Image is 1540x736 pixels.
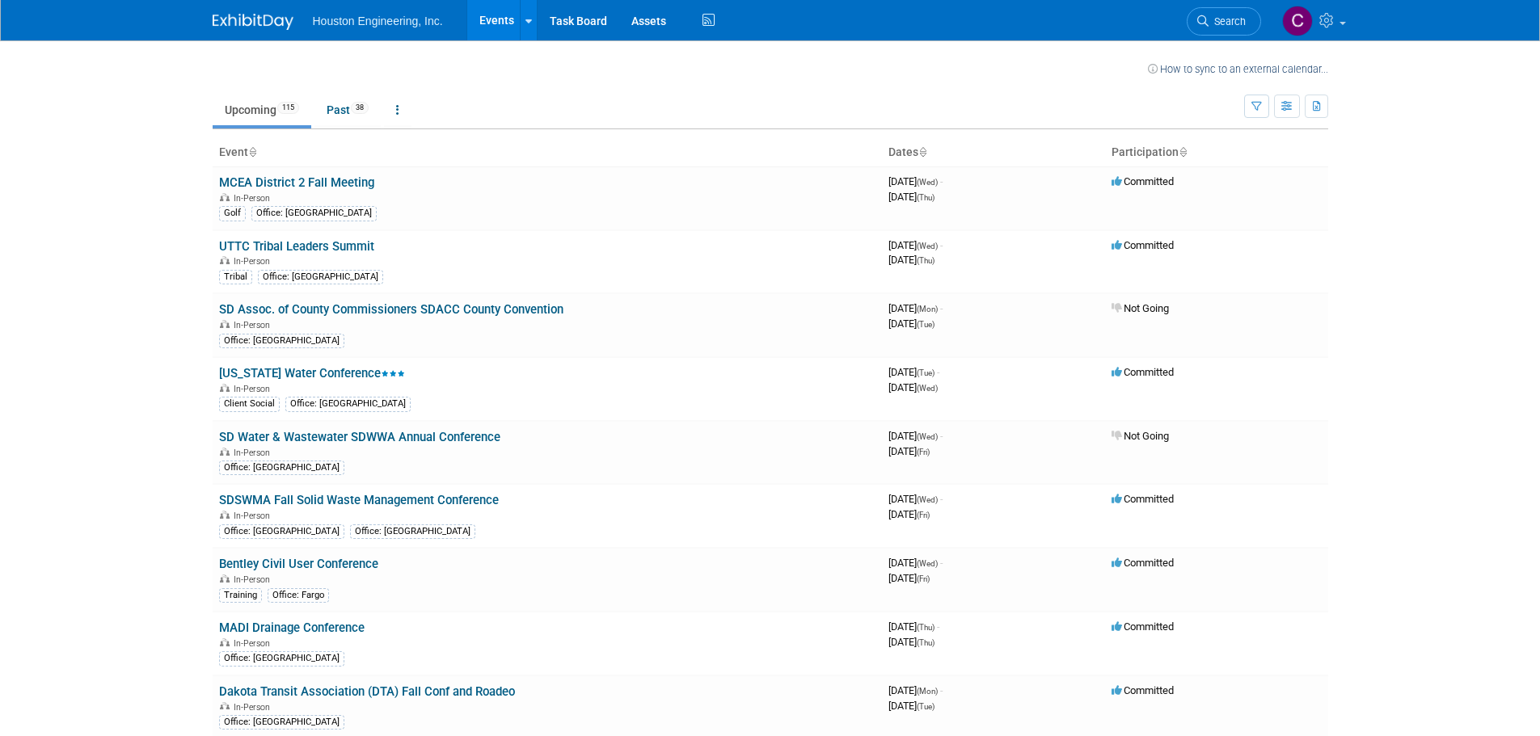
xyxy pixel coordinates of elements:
[1209,15,1246,27] span: Search
[940,175,943,187] span: -
[277,102,299,114] span: 115
[234,256,275,267] span: In-Person
[917,368,935,377] span: (Tue)
[888,239,943,251] span: [DATE]
[220,574,230,582] img: In-Person Event
[220,384,230,392] img: In-Person Event
[219,493,499,507] a: SDSWMA Fall Solid Waste Management Conference
[220,320,230,328] img: In-Person Event
[917,623,935,632] span: (Thu)
[1112,684,1174,696] span: Committed
[917,687,938,696] span: (Mon)
[1112,175,1174,187] span: Committed
[213,95,311,125] a: Upcoming115
[234,511,275,521] span: In-Person
[917,448,930,456] span: (Fri)
[219,239,374,254] a: UTTC Tribal Leaders Summit
[888,445,930,457] span: [DATE]
[219,366,405,381] a: [US_STATE] Water Conference
[234,574,275,585] span: In-Person
[268,588,329,603] div: Office: Fargo
[220,638,230,646] img: In-Person Event
[248,145,256,158] a: Sort by Event Name
[917,193,935,202] span: (Thu)
[285,397,411,411] div: Office: [GEOGRAPHIC_DATA]
[234,638,275,649] span: In-Person
[937,620,939,633] span: -
[917,432,938,441] span: (Wed)
[1148,63,1328,75] a: How to sync to an external calendar...
[1112,239,1174,251] span: Committed
[940,557,943,569] span: -
[234,193,275,204] span: In-Person
[219,461,344,475] div: Office: [GEOGRAPHIC_DATA]
[219,557,378,571] a: Bentley Civil User Conference
[220,256,230,264] img: In-Person Event
[251,206,377,221] div: Office: [GEOGRAPHIC_DATA]
[219,270,252,284] div: Tribal
[888,557,943,569] span: [DATE]
[888,318,935,330] span: [DATE]
[917,638,935,647] span: (Thu)
[219,620,365,635] a: MADI Drainage Conference
[219,397,280,411] div: Client Social
[213,139,882,166] th: Event
[1105,139,1328,166] th: Participation
[1112,302,1169,314] span: Not Going
[234,384,275,394] span: In-Person
[219,334,344,348] div: Office: [GEOGRAPHIC_DATA]
[888,700,935,712] span: [DATE]
[888,381,938,393] span: [DATE]
[917,178,938,187] span: (Wed)
[234,320,275,330] span: In-Person
[917,305,938,313] span: (Mon)
[1112,557,1174,569] span: Committed
[888,620,939,633] span: [DATE]
[888,636,935,648] span: [DATE]
[213,14,293,30] img: ExhibitDay
[940,684,943,696] span: -
[888,493,943,505] span: [DATE]
[888,430,943,442] span: [DATE]
[1179,145,1187,158] a: Sort by Participation Type
[220,448,230,456] img: In-Person Event
[917,384,938,393] span: (Wed)
[917,559,938,568] span: (Wed)
[313,15,443,27] span: Houston Engineering, Inc.
[940,493,943,505] span: -
[917,320,935,329] span: (Tue)
[917,495,938,504] span: (Wed)
[350,524,475,539] div: Office: [GEOGRAPHIC_DATA]
[1112,493,1174,505] span: Committed
[219,302,563,317] a: SD Assoc. of County Commissioners SDACC County Convention
[234,702,275,713] span: In-Person
[220,511,230,519] img: In-Person Event
[940,239,943,251] span: -
[219,715,344,730] div: Office: [GEOGRAPHIC_DATA]
[1112,620,1174,633] span: Committed
[1112,430,1169,442] span: Not Going
[940,302,943,314] span: -
[219,651,344,666] div: Office: [GEOGRAPHIC_DATA]
[888,302,943,314] span: [DATE]
[917,511,930,519] span: (Fri)
[940,430,943,442] span: -
[351,102,369,114] span: 38
[234,448,275,458] span: In-Person
[917,702,935,711] span: (Tue)
[219,430,500,444] a: SD Water & Wastewater SDWWA Annual Conference
[888,508,930,520] span: [DATE]
[219,588,262,603] div: Training
[918,145,926,158] a: Sort by Start Date
[219,175,374,190] a: MCEA District 2 Fall Meeting
[1187,7,1261,36] a: Search
[219,684,515,699] a: Dakota Transit Association (DTA) Fall Conf and Roadeo
[917,574,930,583] span: (Fri)
[219,206,246,221] div: Golf
[1112,366,1174,378] span: Committed
[888,254,935,266] span: [DATE]
[220,193,230,201] img: In-Person Event
[220,702,230,710] img: In-Person Event
[888,366,939,378] span: [DATE]
[1282,6,1313,36] img: Carly Wagner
